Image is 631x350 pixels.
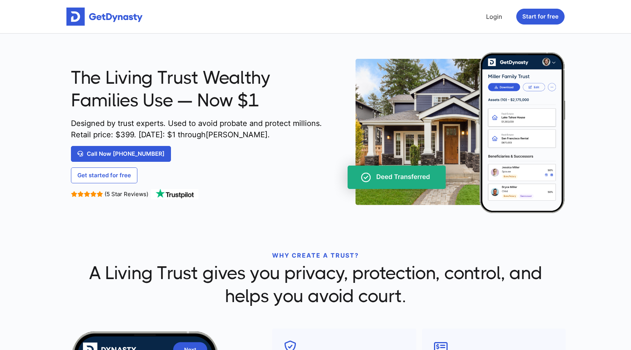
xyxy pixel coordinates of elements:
[71,118,325,140] span: Designed by trust experts. Used to avoid probate and protect millions. Retail price: $ 399 . [DAT...
[71,146,171,162] a: Call Now [PHONE_NUMBER]
[66,8,143,26] img: Get started for free with Dynasty Trust Company
[516,9,565,25] button: Start for free
[71,251,560,260] p: WHY CREATE A TRUST?
[71,167,137,183] a: Get started for free
[71,66,325,112] span: The Living Trust Wealthy Families Use — Now $1
[331,52,566,213] img: trust-on-cellphone
[105,190,148,198] span: (5 Star Reviews)
[71,262,560,307] span: A Living Trust gives you privacy, protection, control, and helps you avoid court.
[150,189,199,200] img: TrustPilot Logo
[483,9,505,24] a: Login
